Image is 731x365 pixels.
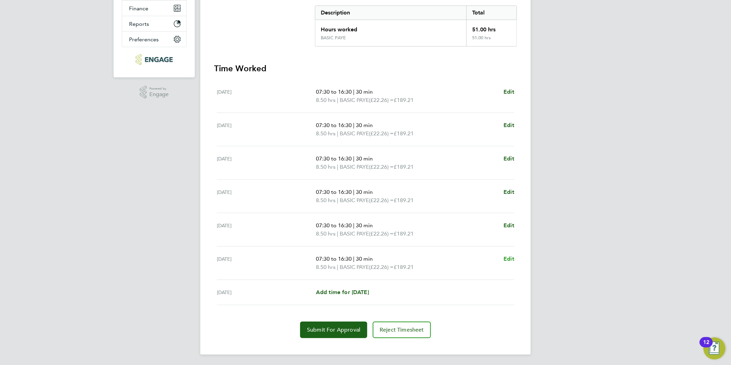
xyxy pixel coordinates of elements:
span: Finance [129,5,148,12]
button: Reports [122,16,186,31]
span: Edit [504,189,514,195]
span: | [353,155,354,162]
span: | [337,264,338,270]
a: Edit [504,155,514,163]
span: BASIC PAYE [340,129,369,138]
div: 51.00 hrs [466,20,517,35]
span: Edit [504,88,514,95]
span: (£22.26) = [369,264,394,270]
span: 8.50 hrs [316,264,336,270]
span: | [353,122,354,128]
span: Edit [504,222,514,229]
a: Edit [504,88,514,96]
div: 12 [703,342,709,351]
span: 30 min [356,122,373,128]
span: Edit [504,255,514,262]
a: Edit [504,121,514,129]
span: | [353,88,354,95]
span: Add time for [DATE] [316,289,369,295]
span: 07:30 to 16:30 [316,255,352,262]
span: | [353,222,354,229]
span: £189.21 [394,164,414,170]
span: 07:30 to 16:30 [316,155,352,162]
div: Summary [315,6,517,46]
button: Finance [122,1,186,16]
span: 8.50 hrs [316,230,336,237]
span: £189.21 [394,197,414,204]
span: | [353,189,354,195]
span: Reports [129,21,149,27]
a: Edit [504,255,514,263]
div: BASIC PAYE [321,35,346,41]
a: Edit [504,221,514,230]
div: [DATE] [217,255,316,271]
span: 07:30 to 16:30 [316,222,352,229]
span: 8.50 hrs [316,197,336,204]
button: Reject Timesheet [373,322,431,338]
span: BASIC PAYE [340,96,369,104]
button: Preferences [122,32,186,47]
span: £189.21 [394,230,414,237]
div: [DATE] [217,155,316,171]
div: 51.00 hrs [466,35,517,46]
span: | [337,197,338,204]
span: (£22.26) = [369,230,394,237]
div: [DATE] [217,88,316,104]
span: Powered by [149,86,169,92]
a: Powered byEngage [140,86,169,99]
span: (£22.26) = [369,197,394,204]
span: 30 min [356,189,373,195]
span: Submit For Approval [307,326,360,333]
span: Edit [504,155,514,162]
span: £189.21 [394,97,414,103]
span: Preferences [129,36,159,43]
span: Engage [149,92,169,97]
a: Go to home page [122,54,187,65]
div: [DATE] [217,221,316,238]
span: BASIC PAYE [340,263,369,271]
span: 30 min [356,222,373,229]
span: 8.50 hrs [316,164,336,170]
span: 07:30 to 16:30 [316,122,352,128]
span: 07:30 to 16:30 [316,88,352,95]
div: [DATE] [217,188,316,205]
span: | [337,230,338,237]
span: BASIC PAYE [340,163,369,171]
button: Submit For Approval [300,322,367,338]
span: (£22.26) = [369,97,394,103]
div: Hours worked [315,20,466,35]
span: 30 min [356,88,373,95]
div: [DATE] [217,288,316,296]
span: Reject Timesheet [380,326,424,333]
h3: Time Worked [214,63,517,74]
span: 30 min [356,255,373,262]
span: 07:30 to 16:30 [316,189,352,195]
span: | [337,164,338,170]
div: Total [466,6,517,20]
span: 8.50 hrs [316,130,336,137]
span: £189.21 [394,130,414,137]
span: BASIC PAYE [340,230,369,238]
span: (£22.26) = [369,130,394,137]
a: Edit [504,188,514,196]
span: | [337,130,338,137]
a: Add time for [DATE] [316,288,369,296]
img: northbuildrecruit-logo-retina.png [136,54,172,65]
span: (£22.26) = [369,164,394,170]
span: | [353,255,354,262]
span: BASIC PAYE [340,196,369,205]
span: Edit [504,122,514,128]
span: 30 min [356,155,373,162]
button: Open Resource Center, 12 new notifications [703,337,725,359]
span: 8.50 hrs [316,97,336,103]
span: £189.21 [394,264,414,270]
div: Description [315,6,466,20]
span: | [337,97,338,103]
div: [DATE] [217,121,316,138]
